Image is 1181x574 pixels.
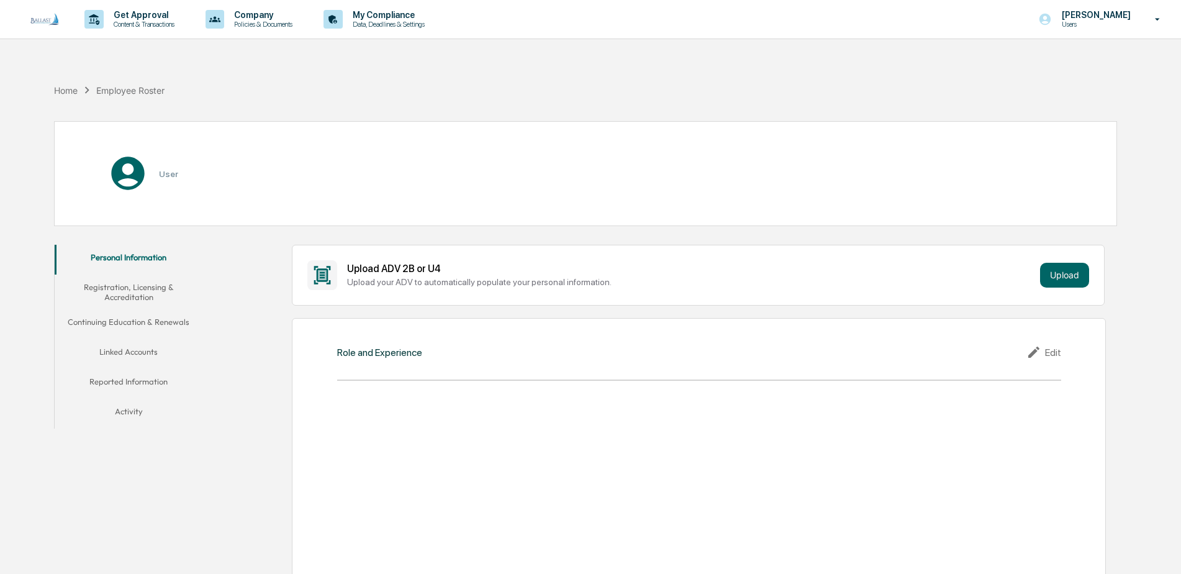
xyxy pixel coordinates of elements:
div: Upload ADV 2B or U4 [347,263,1034,275]
button: Linked Accounts [55,339,203,369]
button: Activity [55,399,203,429]
div: Upload your ADV to automatically populate your personal information. [347,277,1034,287]
h3: User [159,169,178,179]
p: Policies & Documents [224,20,299,29]
div: Role and Experience [337,347,422,358]
button: Reported Information [55,369,203,399]
p: Data, Deadlines & Settings [343,20,431,29]
div: Home [54,85,78,96]
p: Get Approval [104,10,181,20]
p: Content & Transactions [104,20,181,29]
button: Personal Information [55,245,203,275]
div: secondary tabs example [55,245,203,429]
div: Edit [1026,345,1061,360]
p: My Compliance [343,10,431,20]
button: Registration, Licensing & Accreditation [55,275,203,310]
p: Company [224,10,299,20]
p: Users [1052,20,1137,29]
button: Upload [1040,263,1089,288]
img: logo [30,13,60,25]
div: Employee Roster [96,85,165,96]
p: [PERSON_NAME] [1052,10,1137,20]
button: Continuing Education & Renewals [55,309,203,339]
